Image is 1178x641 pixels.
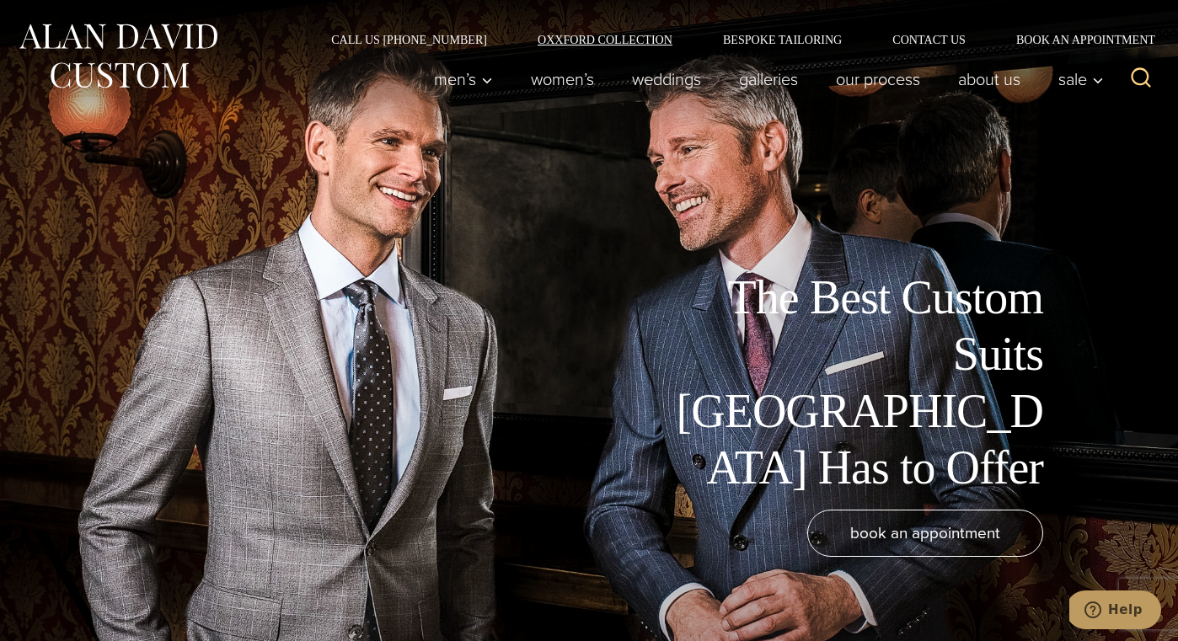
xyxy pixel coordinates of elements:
a: Bespoke Tailoring [698,34,867,45]
button: Sale sub menu toggle [1040,62,1113,96]
iframe: Opens a widget where you can chat to one of our agents [1069,590,1161,633]
a: Women’s [512,62,613,96]
nav: Secondary Navigation [306,34,1161,45]
a: Call Us [PHONE_NUMBER] [306,34,512,45]
span: book an appointment [850,521,1000,545]
button: Men’s sub menu toggle [415,62,512,96]
a: book an appointment [807,510,1043,557]
a: Oxxford Collection [512,34,698,45]
a: weddings [613,62,720,96]
h1: The Best Custom Suits [GEOGRAPHIC_DATA] Has to Offer [664,270,1043,496]
button: View Search Form [1121,59,1161,99]
a: About Us [940,62,1040,96]
a: Galleries [720,62,817,96]
a: Contact Us [867,34,991,45]
a: Book an Appointment [991,34,1161,45]
img: Alan David Custom [17,19,219,93]
nav: Primary Navigation [415,62,1113,96]
a: Our Process [817,62,940,96]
